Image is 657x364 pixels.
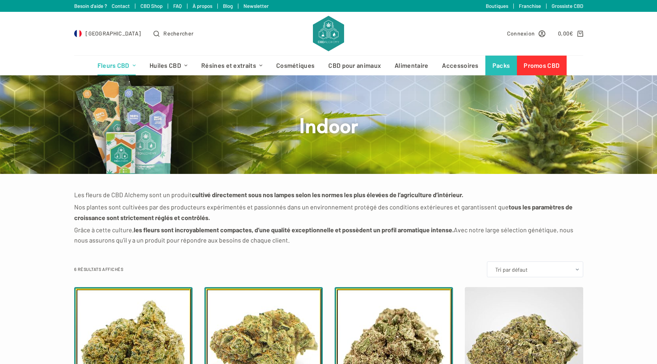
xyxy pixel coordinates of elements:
a: Franchise [519,3,541,9]
span: € [569,30,573,37]
nav: Menu d’en-tête [90,56,567,75]
strong: cultivé directement sous nos lampes selon les normes les plus élevées de l’agriculture d’intérieur. [192,191,463,198]
a: CBD pour animaux [322,56,388,75]
a: Alimentaire [388,56,435,75]
p: Les fleurs de CBD Alchemy sont un produit [74,190,583,200]
p: 6 résultats affichés [74,266,124,273]
a: Huiles CBD [142,56,194,75]
span: [GEOGRAPHIC_DATA] [86,29,141,38]
a: Boutiques [486,3,508,9]
a: Grossiste CBD [552,3,583,9]
a: Promos CBD [517,56,567,75]
select: Commande [487,261,583,277]
p: Grâce à cette culture, Avec notre large sélection génétique, nous nous assurons qu’il y a un prod... [74,225,583,246]
a: Besoin d'aide ? Contact [74,3,130,9]
span: Rechercher [163,29,193,38]
a: Blog [223,3,233,9]
a: CBD Shop [140,3,163,9]
a: Cosmétiques [270,56,322,75]
h1: Indoor [181,112,477,138]
span: Connexion [507,29,535,38]
img: FR Flag [74,30,82,37]
bdi: 0,00 [558,30,573,37]
a: Panier d’achat [558,29,583,38]
p: Nos plantes sont cultivées par des producteurs expérimentés et passionnés dans un environnement p... [74,202,583,223]
a: À propos [193,3,212,9]
a: Fleurs CBD [90,56,142,75]
a: Résines et extraits [195,56,270,75]
a: Newsletter [243,3,269,9]
strong: les fleurs sont incroyablement compactes, d’une qualité exceptionnelle et possèdent un profil aro... [134,226,454,233]
a: Accessoires [435,56,485,75]
img: CBD Alchemy [313,16,344,51]
a: FAQ [173,3,182,9]
strong: tous les paramètres de croissance sont strictement réglés et contrôlés. [74,203,573,221]
a: Packs [485,56,517,75]
a: Connexion [507,29,546,38]
button: Ouvrir le formulaire de recherche [153,29,193,38]
a: Select Country [74,29,141,38]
